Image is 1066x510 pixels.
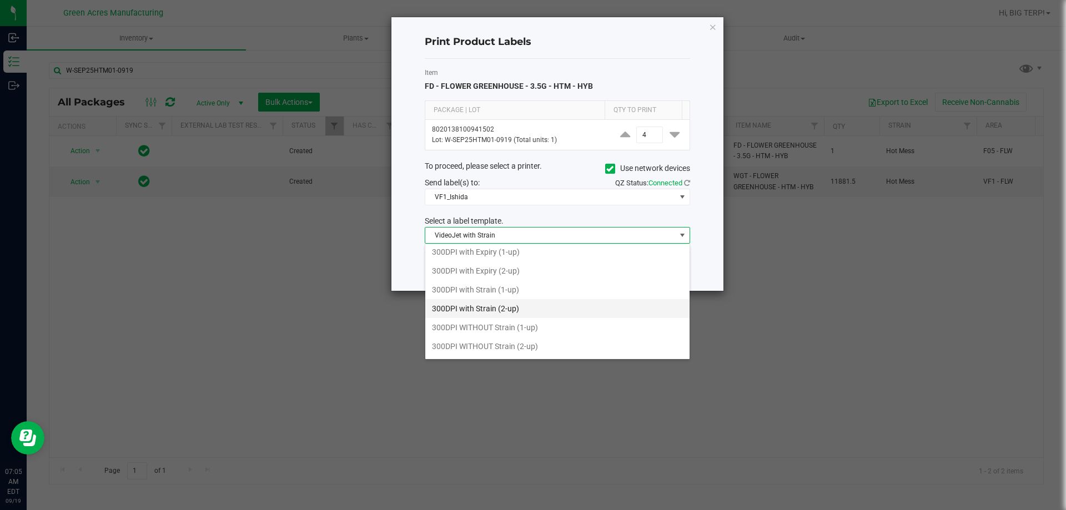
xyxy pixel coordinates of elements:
div: To proceed, please select a printer. [416,160,698,177]
li: Delivery device 1-up [425,356,690,375]
span: VF1_Ishida [425,189,676,205]
span: QZ Status: [615,179,690,187]
p: Lot: W-SEP25HTM01-0919 (Total units: 1) [432,135,604,145]
th: Qty to Print [605,101,682,120]
li: 300DPI with Strain (2-up) [425,299,690,318]
span: Send label(s) to: [425,178,480,187]
div: Select a label template. [416,215,698,227]
label: Use network devices [605,163,690,174]
span: FD - FLOWER GREENHOUSE - 3.5G - HTM - HYB [425,82,593,90]
h4: Print Product Labels [425,35,690,49]
span: Connected [648,179,682,187]
p: 8020138100941502 [432,124,604,135]
li: 300DPI with Expiry (1-up) [425,243,690,261]
li: 300DPI with Strain (1-up) [425,280,690,299]
li: 300DPI with Expiry (2-up) [425,261,690,280]
li: 300DPI WITHOUT Strain (2-up) [425,337,690,356]
li: 300DPI WITHOUT Strain (1-up) [425,318,690,337]
iframe: Resource center [11,421,44,455]
label: Item [425,68,690,78]
span: VideoJet with Strain [425,228,676,243]
th: Package | Lot [425,101,605,120]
